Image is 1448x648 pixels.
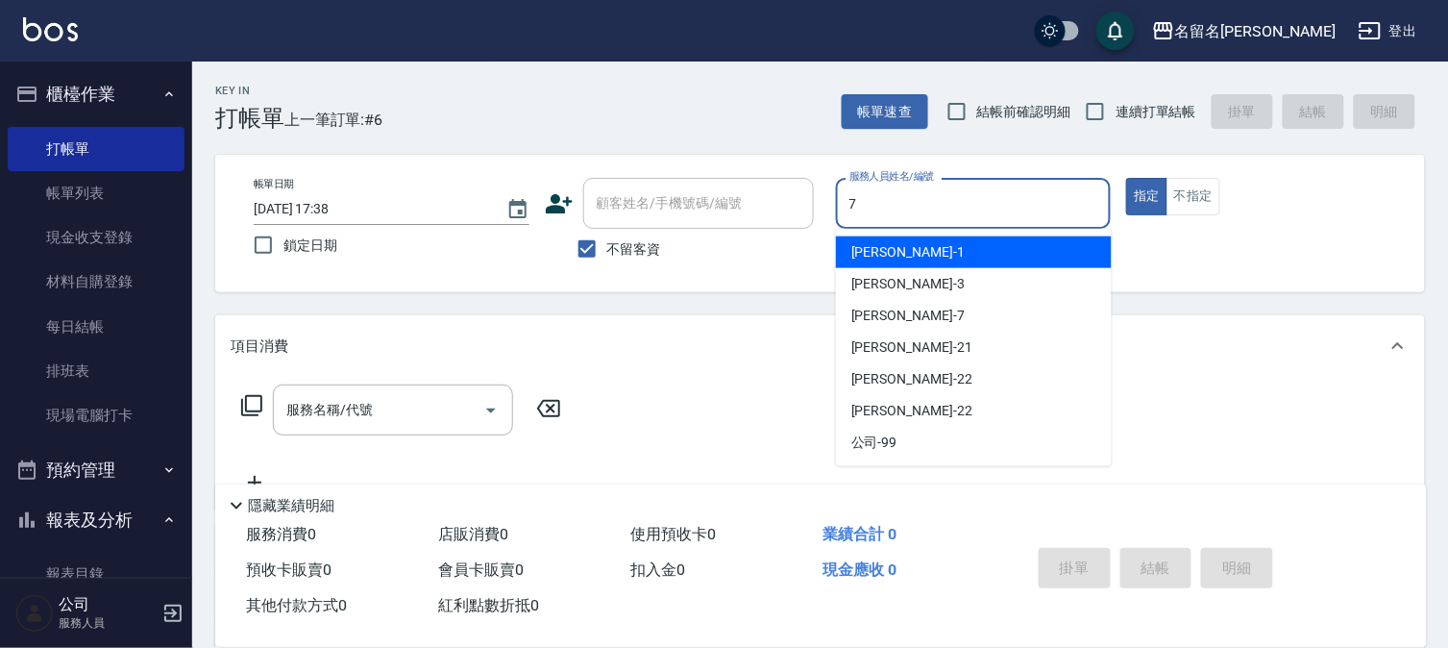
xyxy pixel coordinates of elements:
button: 報表及分析 [8,495,184,545]
a: 現場電腦打卡 [8,393,184,437]
span: [PERSON_NAME] -22 [851,369,972,389]
h3: 打帳單 [215,105,284,132]
span: 紅利點數折抵 0 [438,596,539,614]
img: Person [15,594,54,633]
span: 鎖定日期 [283,236,337,256]
div: 項目消費 [215,315,1425,377]
a: 排班表 [8,349,184,393]
a: 現金收支登錄 [8,215,184,260]
span: 其他付款方式 0 [246,596,347,614]
a: 帳單列表 [8,171,184,215]
button: 名留名[PERSON_NAME] [1144,12,1343,51]
span: [PERSON_NAME] -1 [851,242,965,262]
span: 會員卡販賣 0 [438,561,524,579]
p: 隱藏業績明細 [248,496,334,516]
span: [PERSON_NAME] -7 [851,306,965,326]
span: [PERSON_NAME] -22 [851,401,972,421]
button: 登出 [1351,13,1425,49]
p: 服務人員 [59,614,157,632]
span: 扣入金 0 [630,561,685,579]
span: 業績合計 0 [822,525,896,543]
button: 帳單速查 [842,94,928,130]
div: 名留名[PERSON_NAME] [1175,19,1336,43]
button: Open [476,395,506,426]
a: 材料自購登錄 [8,260,184,304]
span: 店販消費 0 [438,525,508,543]
span: 不留客資 [607,239,661,260]
button: 不指定 [1166,178,1220,215]
button: Choose date, selected date is 2025-10-07 [495,187,541,233]
label: 帳單日期 [254,177,294,191]
a: 打帳單 [8,127,184,171]
span: 使用預收卡 0 [630,525,716,543]
input: YYYY/MM/DD hh:mm [254,193,487,225]
a: 每日結帳 [8,305,184,349]
button: save [1096,12,1135,50]
button: 預約管理 [8,445,184,495]
p: 項目消費 [231,336,288,357]
span: 上一筆訂單:#6 [284,108,383,132]
span: 服務消費 0 [246,525,316,543]
span: 連續打單結帳 [1116,102,1196,122]
h2: Key In [215,85,284,97]
span: 結帳前確認明細 [977,102,1071,122]
span: 預收卡販賣 0 [246,561,331,579]
span: [PERSON_NAME] -21 [851,337,972,358]
button: 櫃檯作業 [8,69,184,119]
span: 現金應收 0 [822,561,896,579]
button: 指定 [1126,178,1167,215]
img: Logo [23,17,78,41]
span: 公司 -99 [851,433,897,453]
a: 報表目錄 [8,552,184,596]
h5: 公司 [59,595,157,614]
span: [PERSON_NAME] -3 [851,274,965,294]
label: 服務人員姓名/編號 [849,169,934,184]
